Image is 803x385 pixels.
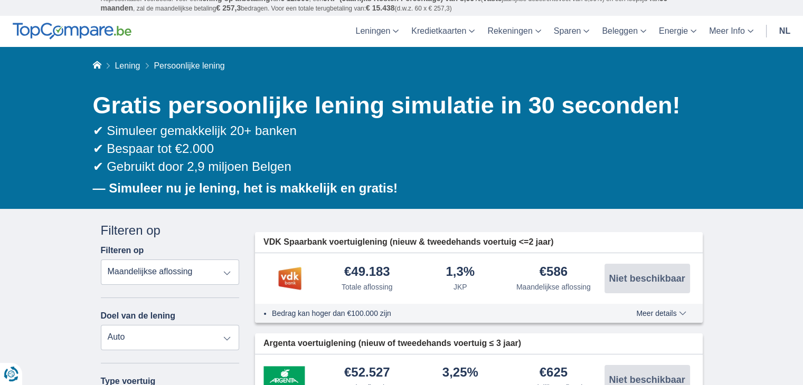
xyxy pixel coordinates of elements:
span: € 15.438 [366,4,395,12]
a: Kredietkaarten [405,16,481,47]
a: Sparen [547,16,596,47]
h1: Gratis persoonlijke lening simulatie in 30 seconden! [93,89,703,122]
div: Maandelijkse aflossing [516,282,591,292]
div: €625 [540,366,568,380]
button: Meer details [628,309,694,317]
img: TopCompare [13,23,131,40]
span: Niet beschikbaar [609,375,685,384]
span: VDK Spaarbank voertuiglening (nieuw & tweedehands voertuig <=2 jaar) [263,236,553,248]
a: Home [93,61,101,70]
span: Niet beschikbaar [609,274,685,283]
img: product.pl.alt VDK bank [263,265,316,292]
div: €49.183 [344,265,390,280]
div: 1,3% [446,265,475,280]
span: Argenta voertuiglening (nieuw of tweedehands voertuig ≤ 3 jaar) [263,338,521,350]
div: JKP [454,282,467,292]
a: Rekeningen [481,16,547,47]
label: Filteren op [101,246,144,255]
a: Energie [653,16,703,47]
a: Leningen [349,16,405,47]
a: Meer Info [703,16,760,47]
div: Totale aflossing [342,282,393,292]
b: — Simuleer nu je lening, het is makkelijk en gratis! [93,181,398,195]
div: €586 [540,265,568,280]
span: Persoonlijke lening [154,61,224,70]
div: ✔ Simuleer gemakkelijk 20+ banken ✔ Bespaar tot €2.000 ✔ Gebruikt door 2,9 miljoen Belgen [93,122,703,176]
span: € 257,3 [216,4,241,12]
div: €52.527 [344,366,390,380]
div: Filteren op [101,222,240,239]
div: 3,25% [442,366,478,380]
a: Beleggen [596,16,653,47]
span: Meer details [636,310,686,317]
li: Bedrag kan hoger dan €100.000 zijn [272,308,598,319]
button: Niet beschikbaar [604,264,690,293]
a: Lening [115,61,140,70]
a: nl [773,16,797,47]
label: Doel van de lening [101,311,175,321]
